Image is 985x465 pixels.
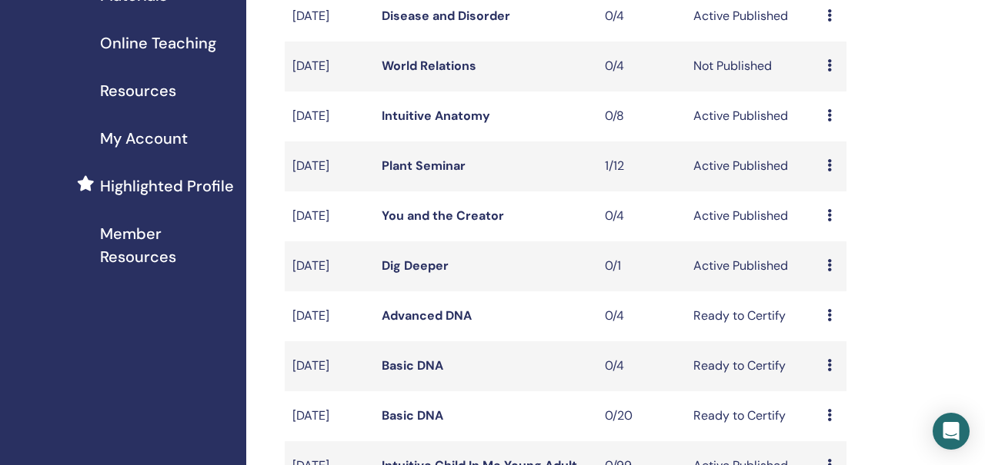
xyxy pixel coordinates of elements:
a: Disease and Disorder [382,8,510,24]
a: You and the Creator [382,208,504,224]
td: [DATE] [285,42,374,91]
td: [DATE] [285,341,374,391]
td: [DATE] [285,241,374,291]
a: Advanced DNA [382,307,472,324]
td: Active Published [686,191,820,241]
td: 0/4 [597,291,686,341]
a: World Relations [382,58,476,74]
td: 0/20 [597,391,686,441]
td: 1/12 [597,141,686,191]
td: Active Published [686,241,820,291]
a: Basic DNA [382,407,443,423]
td: 0/8 [597,91,686,141]
td: Ready to Certify [686,391,820,441]
a: Dig Deeper [382,257,449,274]
td: Active Published [686,91,820,141]
td: Active Published [686,141,820,191]
td: [DATE] [285,91,374,141]
span: Online Teaching [100,32,216,55]
a: Basic DNA [382,357,443,374]
span: Member Resources [100,222,234,268]
td: Ready to Certify [686,341,820,391]
span: My Account [100,127,188,150]
a: Intuitive Anatomy [382,108,490,124]
td: 0/4 [597,191,686,241]
td: [DATE] [285,291,374,341]
td: 0/4 [597,341,686,391]
td: 0/1 [597,241,686,291]
td: [DATE] [285,191,374,241]
td: [DATE] [285,391,374,441]
span: Highlighted Profile [100,174,234,198]
div: Open Intercom Messenger [933,413,970,450]
td: 0/4 [597,42,686,91]
span: Resources [100,79,176,102]
a: Plant Seminar [382,158,466,174]
td: Ready to Certify [686,291,820,341]
td: [DATE] [285,141,374,191]
td: Not Published [686,42,820,91]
